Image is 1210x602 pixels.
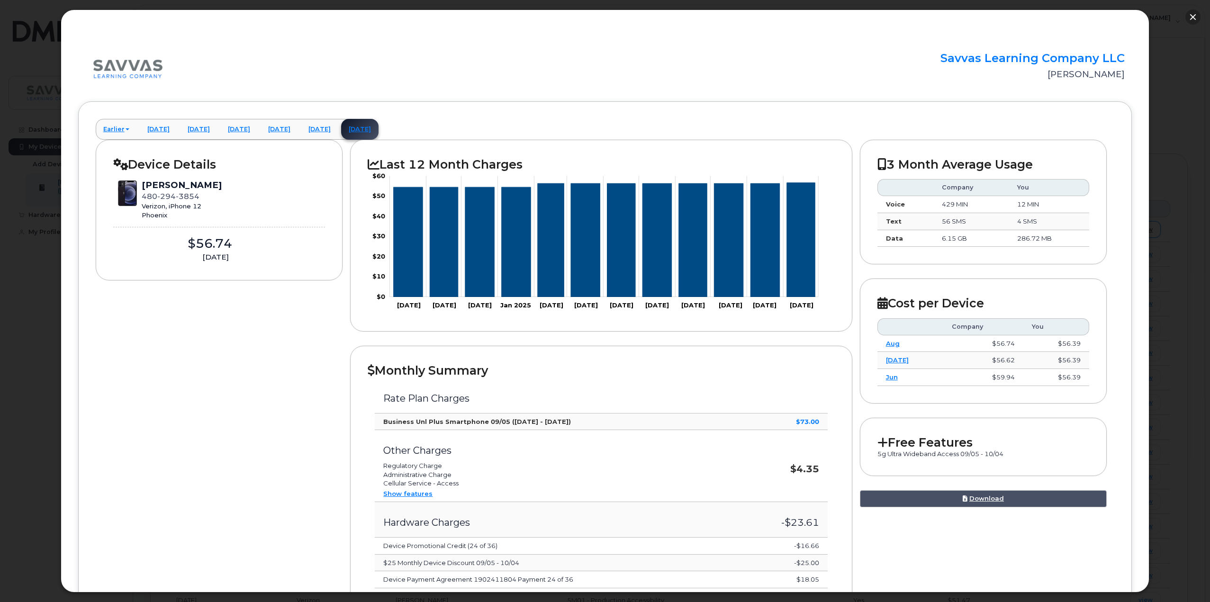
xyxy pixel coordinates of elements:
span: 294 [157,192,176,201]
tspan: [DATE] [433,301,456,309]
a: Show features [383,490,433,497]
tspan: [DATE] [645,301,669,309]
div: [DATE] [113,252,318,262]
th: Company [943,318,1023,335]
td: -$16.66 [732,538,827,555]
tspan: $20 [372,252,385,260]
h2: Monthly Summary [368,363,834,377]
strong: Data [886,234,903,242]
td: 12 MIN [1009,196,1089,213]
a: Jun [886,373,898,381]
td: $59.94 [943,369,1023,386]
div: $56.74 [113,235,307,252]
td: $56.62 [943,352,1023,369]
tspan: [DATE] [790,301,813,309]
th: You [1023,318,1089,335]
strong: Business Unl Plus Smartphone 09/05 ([DATE] - [DATE]) [383,418,571,425]
strong: Text [886,217,902,225]
tspan: $0 [377,293,385,300]
h2: Free Features [877,435,1090,449]
tspan: [DATE] [397,301,421,309]
tspan: [DATE] [719,301,742,309]
div: Verizon, iPhone 12 Phoenix [142,202,222,219]
li: Regulatory Charge [383,461,724,470]
iframe: Messenger Launcher [1169,561,1203,595]
tspan: $30 [372,233,385,240]
p: 5g Ultra Wideband Access 09/05 - 10/04 [877,449,1090,458]
td: $56.39 [1023,369,1089,386]
td: Device Promotional Credit (24 of 36) [375,538,732,555]
tspan: $40 [372,212,385,220]
tspan: [DATE] [682,301,705,309]
tspan: [DATE] [468,301,492,309]
td: $25 Monthly Device Discount 09/05 - 10/04 [375,555,732,572]
li: Cellular Service - Access [383,479,724,488]
tspan: [DATE] [540,301,563,309]
td: 4 SMS [1009,213,1089,230]
tspan: Jan 2025 [501,301,532,309]
td: 6.15 GB [933,230,1009,247]
td: $56.39 [1023,352,1089,369]
g: Chart [372,172,819,309]
h3: -$23.61 [741,517,819,528]
td: 286.72 MB [1009,230,1089,247]
td: 56 SMS [933,213,1009,230]
h3: Rate Plan Charges [383,393,819,404]
td: $18.05 [732,571,827,588]
strong: $73.00 [796,418,819,425]
strong: Voice [886,200,905,208]
td: $56.39 [1023,335,1089,352]
a: [DATE] [886,356,909,364]
h3: Other Charges [383,445,724,456]
td: Device Payment Agreement 1902411804 Payment 24 of 36 [375,571,732,588]
td: $56.74 [943,335,1023,352]
h2: Cost per Device [877,296,1090,310]
td: 429 MIN [933,196,1009,213]
a: Download [860,490,1107,508]
tspan: [DATE] [610,301,634,309]
td: -$25.00 [732,555,827,572]
a: Aug [886,340,900,347]
g: Series [394,183,815,297]
span: 3854 [176,192,199,201]
h3: Hardware Charges [383,517,724,528]
strong: $4.35 [790,463,819,475]
tspan: $10 [372,273,385,280]
li: Administrative Charge [383,470,724,479]
span: 480 [142,192,199,201]
tspan: [DATE] [574,301,598,309]
tspan: [DATE] [753,301,777,309]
